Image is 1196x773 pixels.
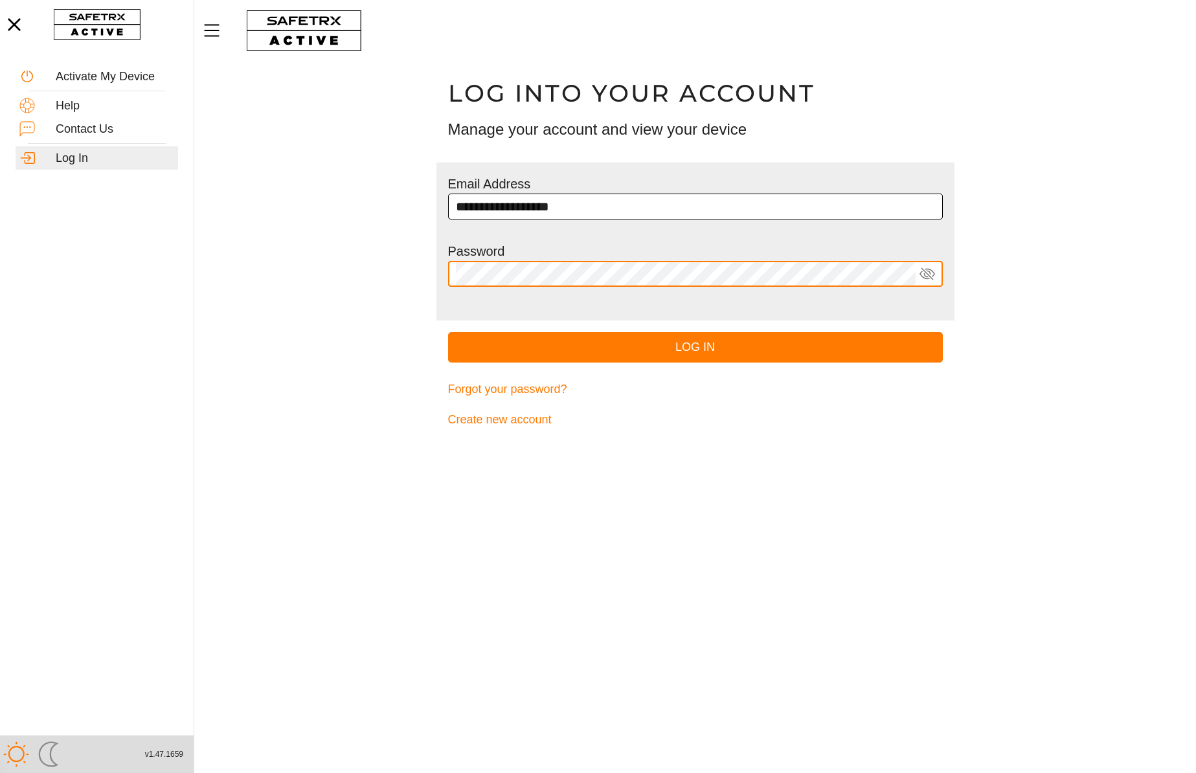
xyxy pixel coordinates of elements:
[19,121,35,137] img: ContactUs.svg
[145,748,183,761] span: v1.47.1659
[3,741,29,767] img: ModeLight.svg
[448,410,552,430] span: Create new account
[56,122,174,137] div: Contact Us
[448,405,943,435] a: Create new account
[19,98,35,113] img: Help.svg
[448,374,943,405] a: Forgot your password?
[448,244,505,258] label: Password
[448,78,943,108] h1: Log into your account
[448,118,943,140] h3: Manage your account and view your device
[458,337,932,357] span: Log In
[56,70,174,84] div: Activate My Device
[448,379,567,399] span: Forgot your password?
[56,151,174,166] div: Log In
[448,177,531,191] label: Email Address
[36,741,62,767] img: ModeDark.svg
[137,744,191,765] button: v1.47.1659
[201,17,233,44] button: Menu
[56,99,174,113] div: Help
[448,332,943,363] button: Log In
